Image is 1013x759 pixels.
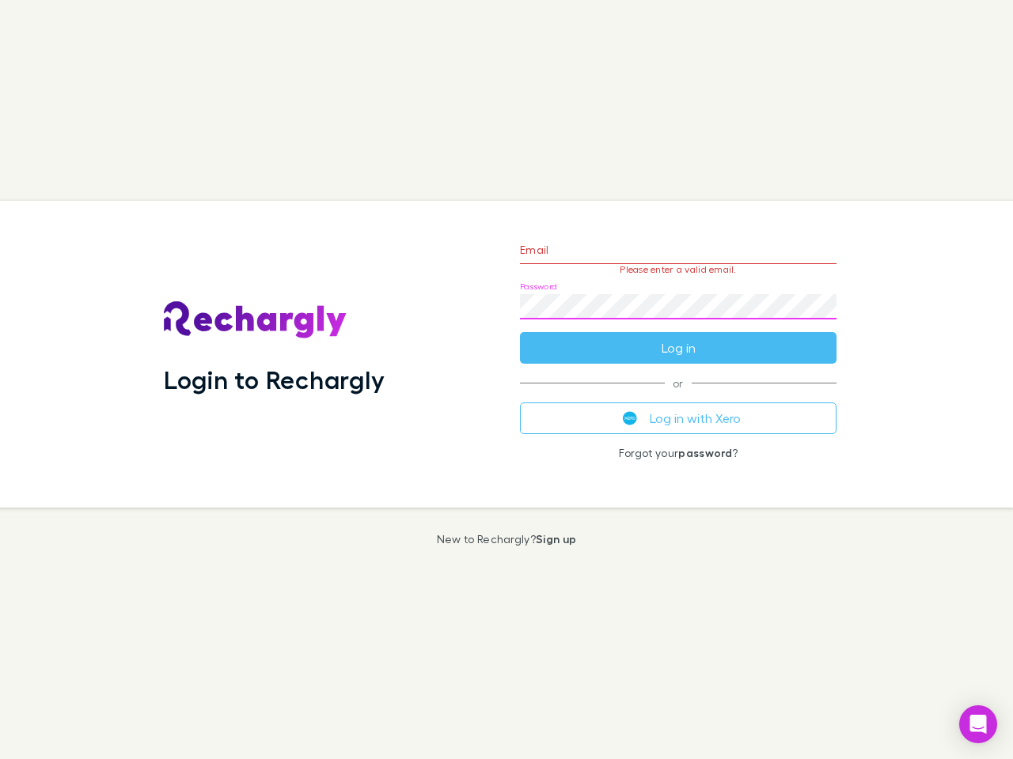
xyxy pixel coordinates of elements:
[437,533,577,546] p: New to Rechargly?
[520,264,837,275] p: Please enter a valid email.
[520,332,837,364] button: Log in
[536,532,576,546] a: Sign up
[164,364,385,395] h1: Login to Rechargly
[520,281,557,293] label: Password
[164,301,347,339] img: Rechargly's Logo
[520,447,837,459] p: Forgot your ?
[520,402,837,434] button: Log in with Xero
[623,411,637,425] img: Xero's logo
[678,446,732,459] a: password
[520,383,837,383] span: or
[959,705,997,743] div: Open Intercom Messenger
